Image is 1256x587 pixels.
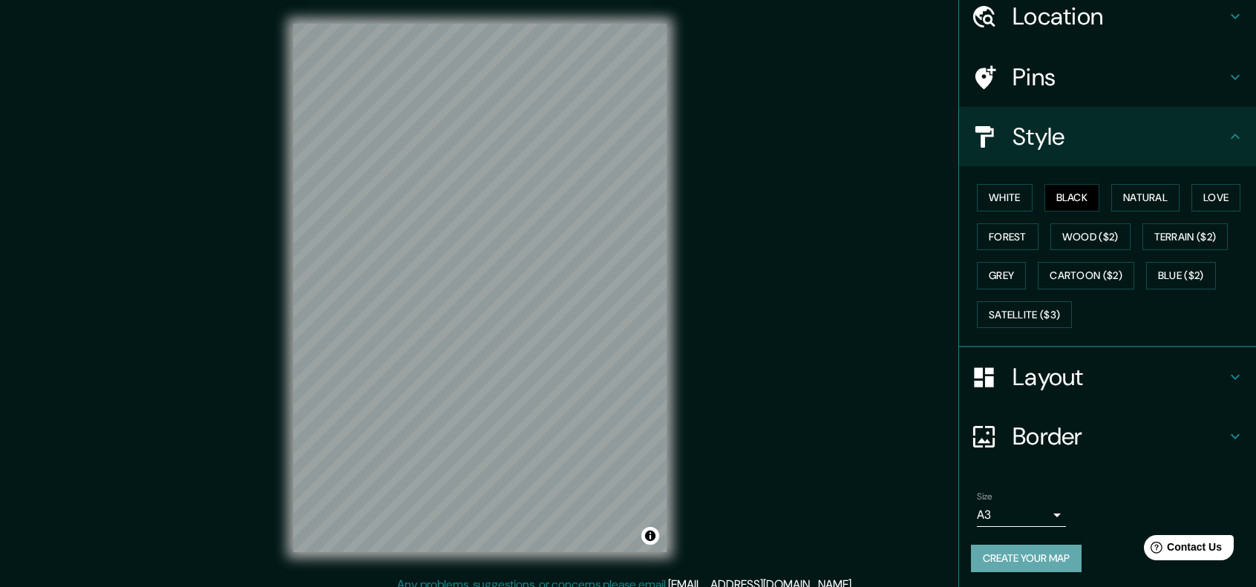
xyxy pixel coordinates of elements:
[977,223,1039,251] button: Forest
[971,545,1082,572] button: Create your map
[959,407,1256,466] div: Border
[1124,529,1240,571] iframe: Help widget launcher
[977,262,1026,289] button: Grey
[1013,422,1226,451] h4: Border
[1013,122,1226,151] h4: Style
[1038,262,1134,289] button: Cartoon ($2)
[293,24,667,552] canvas: Map
[977,301,1072,329] button: Satellite ($3)
[1013,62,1226,92] h4: Pins
[641,527,659,545] button: Toggle attribution
[1013,362,1226,392] h4: Layout
[1013,1,1226,31] h4: Location
[1050,223,1131,251] button: Wood ($2)
[1142,223,1229,251] button: Terrain ($2)
[1146,262,1216,289] button: Blue ($2)
[977,503,1066,527] div: A3
[1111,184,1180,211] button: Natural
[959,47,1256,107] div: Pins
[977,184,1033,211] button: White
[959,347,1256,407] div: Layout
[1044,184,1100,211] button: Black
[1191,184,1240,211] button: Love
[959,107,1256,166] div: Style
[977,491,992,503] label: Size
